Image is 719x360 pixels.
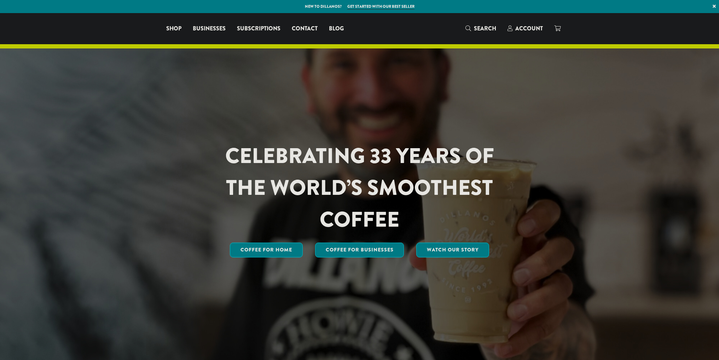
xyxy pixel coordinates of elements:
span: Subscriptions [237,24,280,33]
a: Coffee for Home [230,243,303,257]
span: Search [474,24,496,33]
span: Account [515,24,543,33]
a: Coffee For Businesses [315,243,404,257]
h1: CELEBRATING 33 YEARS OF THE WORLD’S SMOOTHEST COFFEE [204,140,515,236]
a: Get started with our best seller [347,4,414,10]
a: Shop [161,23,187,34]
a: Search [460,23,502,34]
a: Watch Our Story [416,243,489,257]
span: Blog [329,24,344,33]
span: Contact [292,24,318,33]
span: Shop [166,24,181,33]
span: Businesses [193,24,226,33]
